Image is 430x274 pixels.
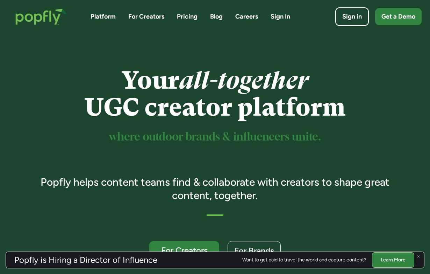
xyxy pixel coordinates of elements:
a: Pricing [177,12,198,21]
a: Sign in [335,7,369,26]
h1: Your UGC creator platform [31,67,400,121]
a: Blog [210,12,223,21]
sup: where outdoor brands & influencers unite. [109,132,321,143]
div: For Brands [234,246,274,255]
em: all-together [179,66,308,95]
a: For Brands [228,241,281,260]
a: Sign In [271,12,290,21]
div: For Creators [156,246,213,255]
div: Get a Demo [381,12,415,21]
a: Get a Demo [375,8,422,25]
a: Careers [235,12,258,21]
a: For Creators [149,241,219,260]
a: Learn More [372,252,414,267]
div: Sign in [342,12,362,21]
div: Want to get paid to travel the world and capture content? [242,257,366,263]
a: Platform [91,12,116,21]
a: home [8,1,74,32]
a: For Creators [128,12,164,21]
h3: Popfly is Hiring a Director of Influence [14,256,157,264]
h3: Popfly helps content teams find & collaborate with creators to shape great content, together. [31,176,400,202]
